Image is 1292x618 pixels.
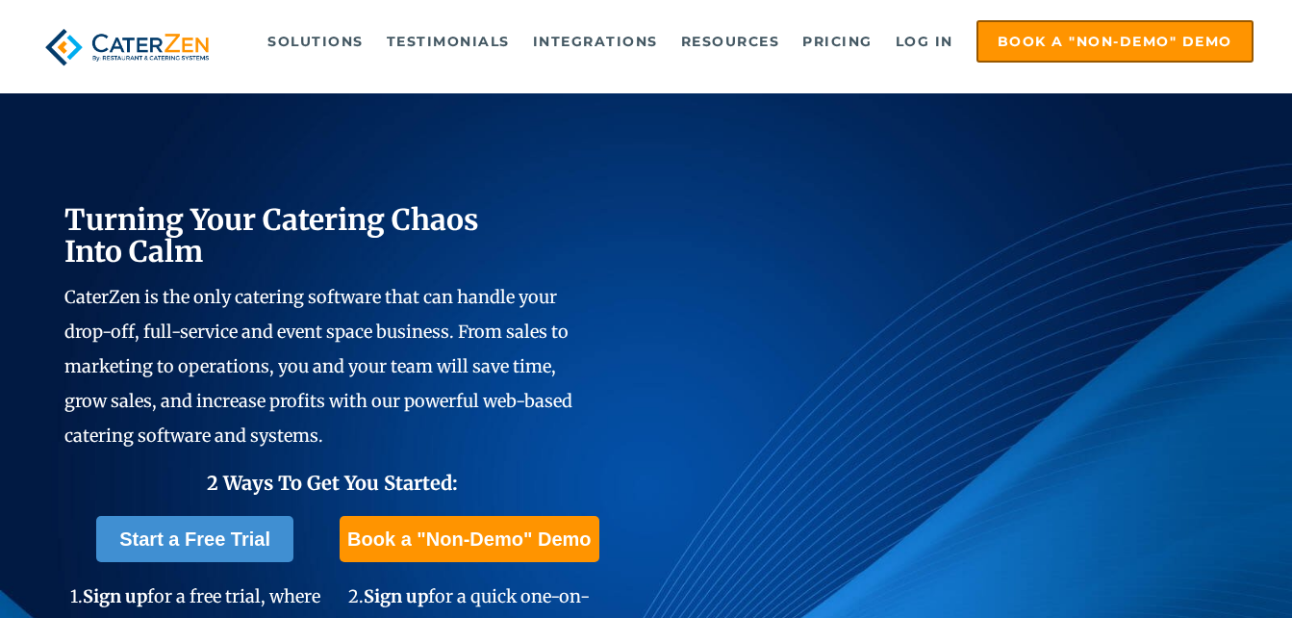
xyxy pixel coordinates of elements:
[523,22,668,61] a: Integrations
[364,585,428,607] span: Sign up
[1121,543,1271,597] iframe: Help widget launcher
[976,20,1254,63] a: Book a "Non-Demo" Demo
[340,516,598,562] a: Book a "Non-Demo" Demo
[671,22,790,61] a: Resources
[96,516,293,562] a: Start a Free Trial
[64,286,572,447] span: CaterZen is the only catering software that can handle your drop-off, full-service and event spac...
[38,20,215,74] img: caterzen
[64,201,479,270] span: Turning Your Catering Chaos Into Calm
[83,585,147,607] span: Sign up
[258,22,373,61] a: Solutions
[793,22,882,61] a: Pricing
[246,20,1254,63] div: Navigation Menu
[886,22,963,61] a: Log in
[377,22,519,61] a: Testimonials
[207,471,458,495] span: 2 Ways To Get You Started:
